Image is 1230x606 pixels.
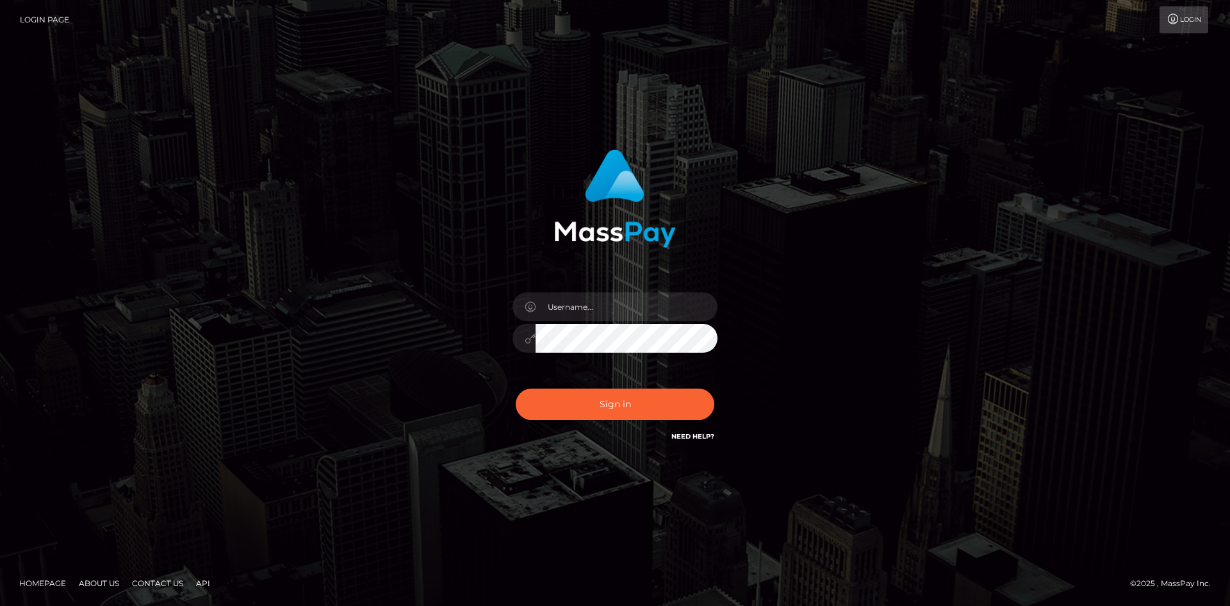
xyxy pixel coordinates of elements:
[127,573,188,593] a: Contact Us
[1160,6,1208,33] a: Login
[516,389,714,420] button: Sign in
[554,149,676,248] img: MassPay Login
[74,573,124,593] a: About Us
[1130,577,1220,591] div: © 2025 , MassPay Inc.
[191,573,215,593] a: API
[14,573,71,593] a: Homepage
[671,432,714,441] a: Need Help?
[536,292,717,321] input: Username...
[20,6,69,33] a: Login Page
